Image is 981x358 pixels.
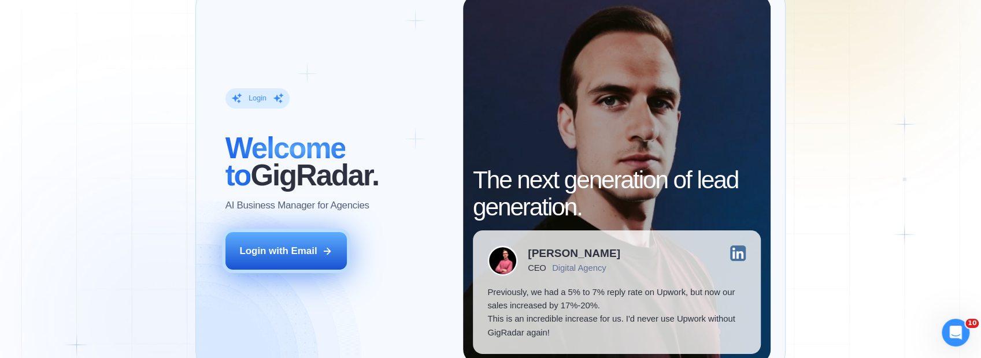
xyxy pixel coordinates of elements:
[528,263,546,273] div: CEO
[239,244,317,258] div: Login with Email
[249,94,266,103] div: Login
[225,232,347,270] button: Login with Email
[552,263,606,273] div: Digital Agency
[473,167,761,221] h2: The next generation of lead generation.
[528,248,620,259] div: [PERSON_NAME]
[965,319,979,328] span: 10
[942,319,969,346] iframe: Intercom live chat
[225,132,346,192] span: Welcome to
[225,199,369,212] p: AI Business Manager for Agencies
[225,135,449,189] h2: ‍ GigRadar.
[487,286,746,340] p: Previously, we had a 5% to 7% reply rate on Upwork, but now our sales increased by 17%-20%. This ...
